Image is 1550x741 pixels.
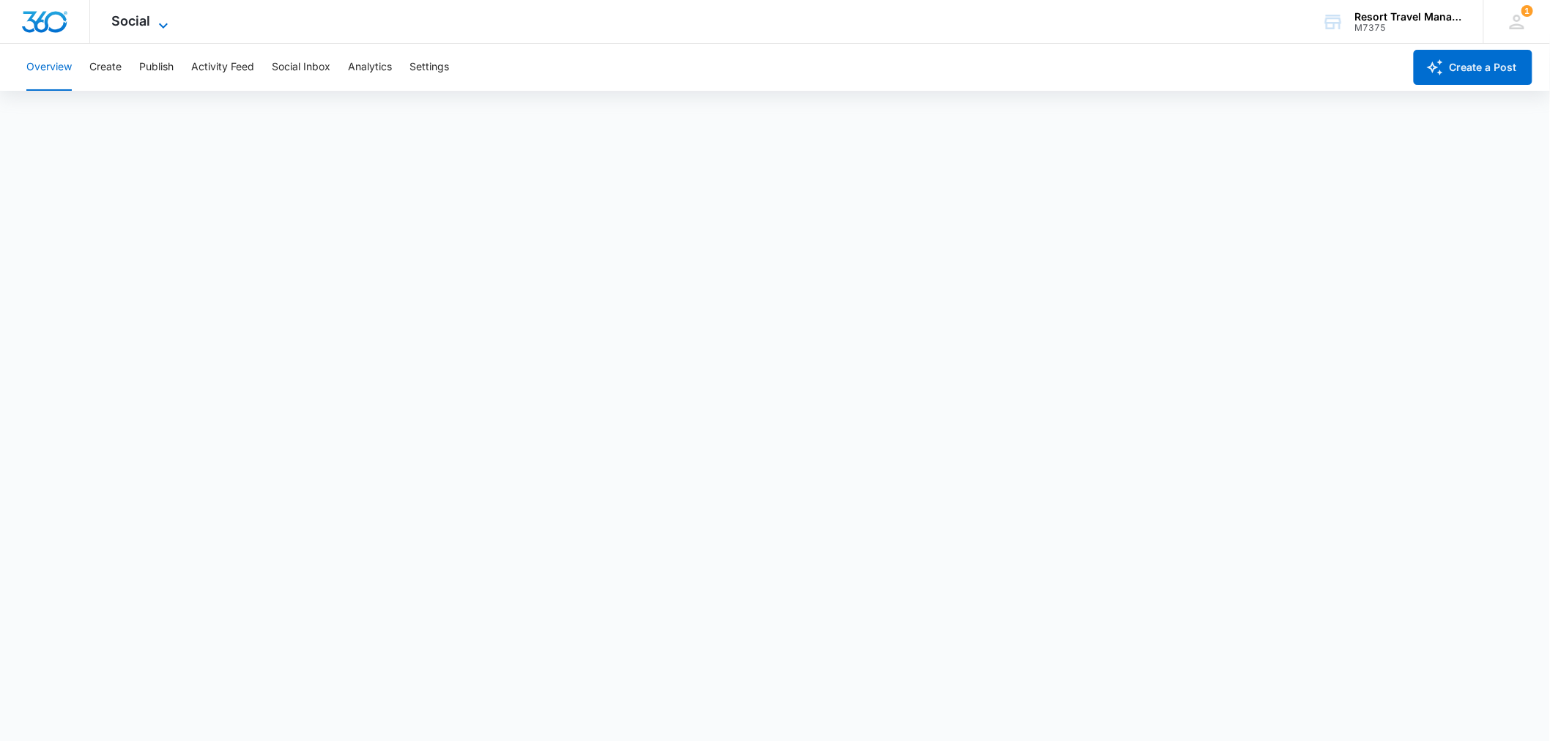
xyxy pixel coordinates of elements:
[26,44,72,91] button: Overview
[1355,23,1462,33] div: account id
[1355,11,1462,23] div: account name
[139,44,174,91] button: Publish
[1414,50,1532,85] button: Create a Post
[191,44,254,91] button: Activity Feed
[89,44,122,91] button: Create
[1521,5,1533,17] span: 1
[348,44,392,91] button: Analytics
[112,13,151,29] span: Social
[409,44,449,91] button: Settings
[272,44,330,91] button: Social Inbox
[1521,5,1533,17] div: notifications count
